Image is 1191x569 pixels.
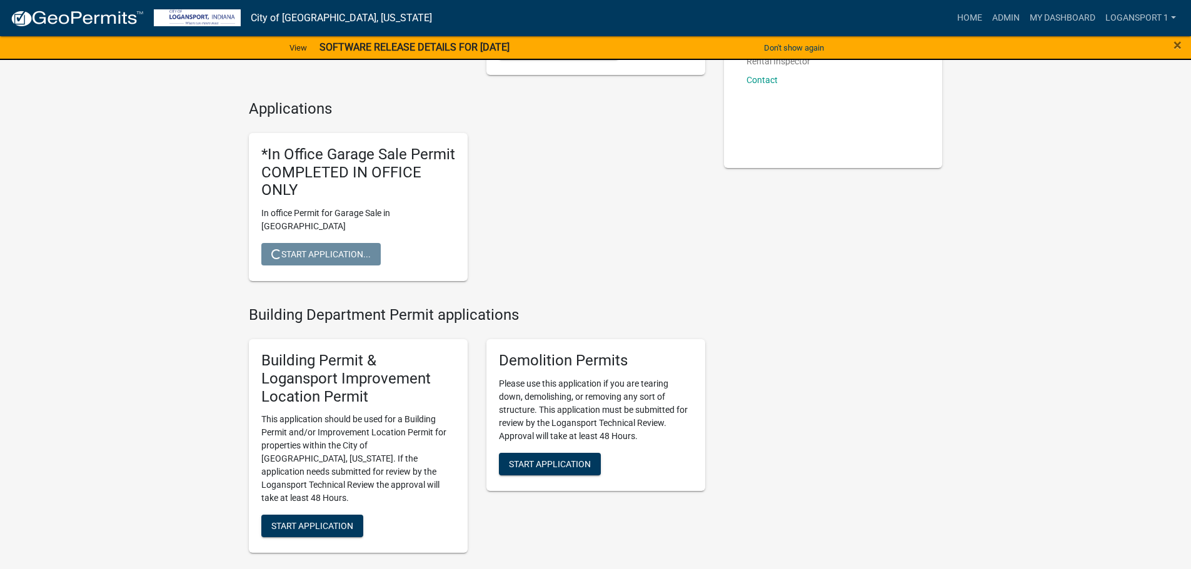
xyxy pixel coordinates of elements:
[261,243,381,265] button: Start Application...
[251,7,432,29] a: City of [GEOGRAPHIC_DATA], [US_STATE]
[1025,6,1100,30] a: My Dashboard
[1173,36,1182,54] span: ×
[746,57,813,66] p: Rental Inspector
[261,352,455,405] h5: Building Permit & Logansport Improvement Location Permit
[952,6,987,30] a: Home
[319,41,510,53] strong: SOFTWARE RELEASE DETAILS FOR [DATE]
[499,377,693,443] p: Please use this application if you are tearing down, demolishing, or removing any sort of structu...
[987,6,1025,30] a: Admin
[759,37,829,58] button: Don't show again
[249,306,705,324] h4: Building Department Permit applications
[271,521,353,531] span: Start Application
[1100,6,1181,30] a: Logansport 1
[261,207,455,233] p: In office Permit for Garage Sale in [GEOGRAPHIC_DATA]
[284,37,312,58] a: View
[499,453,601,475] button: Start Application
[271,249,371,259] span: Start Application...
[499,352,693,370] h5: Demolition Permits
[261,515,363,537] button: Start Application
[261,413,455,505] p: This application should be used for a Building Permit and/or Improvement Location Permit for prop...
[154,9,241,26] img: City of Logansport, Indiana
[1173,37,1182,52] button: Close
[249,100,705,118] h4: Applications
[509,458,591,468] span: Start Application
[261,146,455,199] h5: *In Office Garage Sale Permit COMPLETED IN OFFICE ONLY
[746,75,778,85] a: Contact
